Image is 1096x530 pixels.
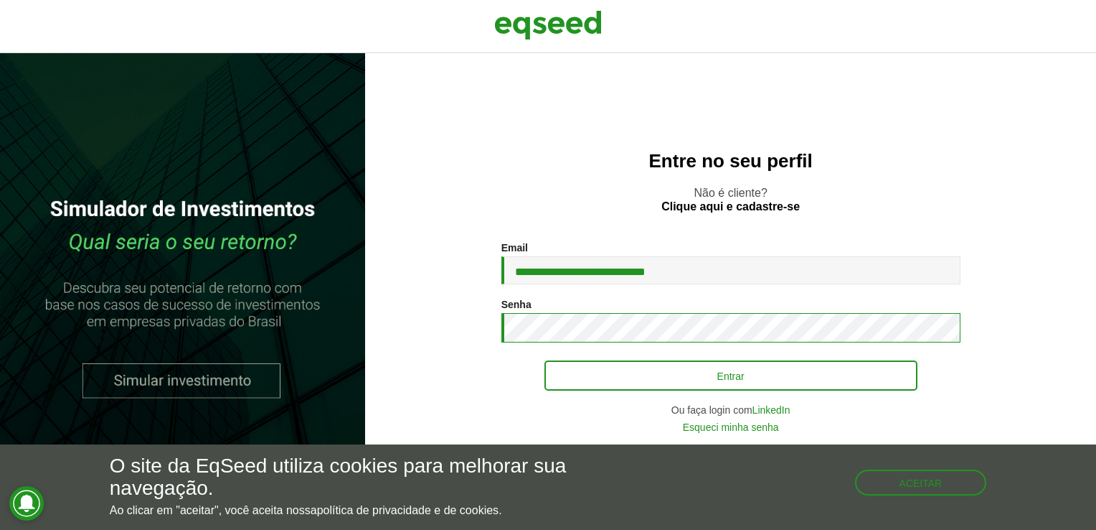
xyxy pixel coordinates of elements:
h5: O site da EqSeed utiliza cookies para melhorar sua navegação. [110,455,636,500]
label: Senha [501,299,532,310]
img: EqSeed Logo [494,7,602,43]
a: LinkedIn [752,405,790,415]
a: Clique aqui e cadastre-se [661,201,800,213]
p: Ao clicar em "aceitar", você aceita nossa . [110,503,636,517]
p: Não é cliente? [394,186,1067,213]
a: Esqueci minha senha [683,422,779,432]
button: Aceitar [855,470,987,496]
a: política de privacidade e de cookies [317,505,499,516]
h2: Entre no seu perfil [394,151,1067,172]
div: Ou faça login com [501,405,960,415]
label: Email [501,243,528,253]
button: Entrar [544,361,917,391]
